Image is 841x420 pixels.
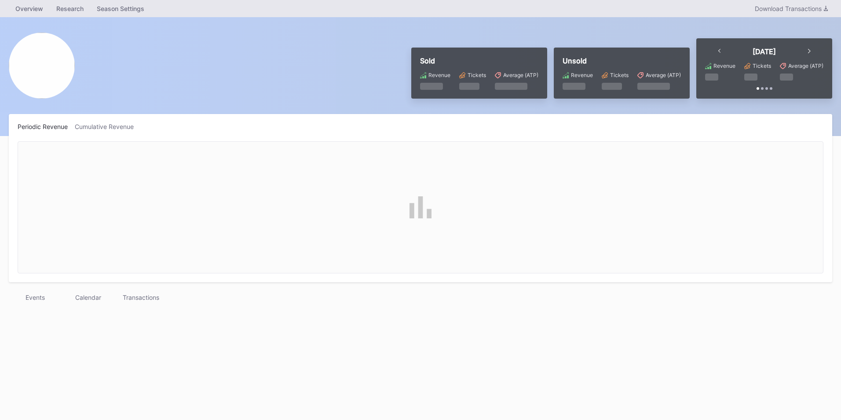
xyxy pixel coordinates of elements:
[563,56,681,65] div: Unsold
[713,63,735,69] div: Revenue
[62,291,114,304] div: Calendar
[503,72,538,78] div: Average (ATP)
[50,2,90,15] a: Research
[788,63,823,69] div: Average (ATP)
[610,72,629,78] div: Tickets
[18,123,75,130] div: Periodic Revenue
[90,2,151,15] a: Season Settings
[75,123,141,130] div: Cumulative Revenue
[750,3,832,15] button: Download Transactions
[9,2,50,15] a: Overview
[428,72,450,78] div: Revenue
[420,56,538,65] div: Sold
[646,72,681,78] div: Average (ATP)
[9,291,62,304] div: Events
[114,291,167,304] div: Transactions
[468,72,486,78] div: Tickets
[753,47,776,56] div: [DATE]
[571,72,593,78] div: Revenue
[753,63,771,69] div: Tickets
[755,5,828,12] div: Download Transactions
